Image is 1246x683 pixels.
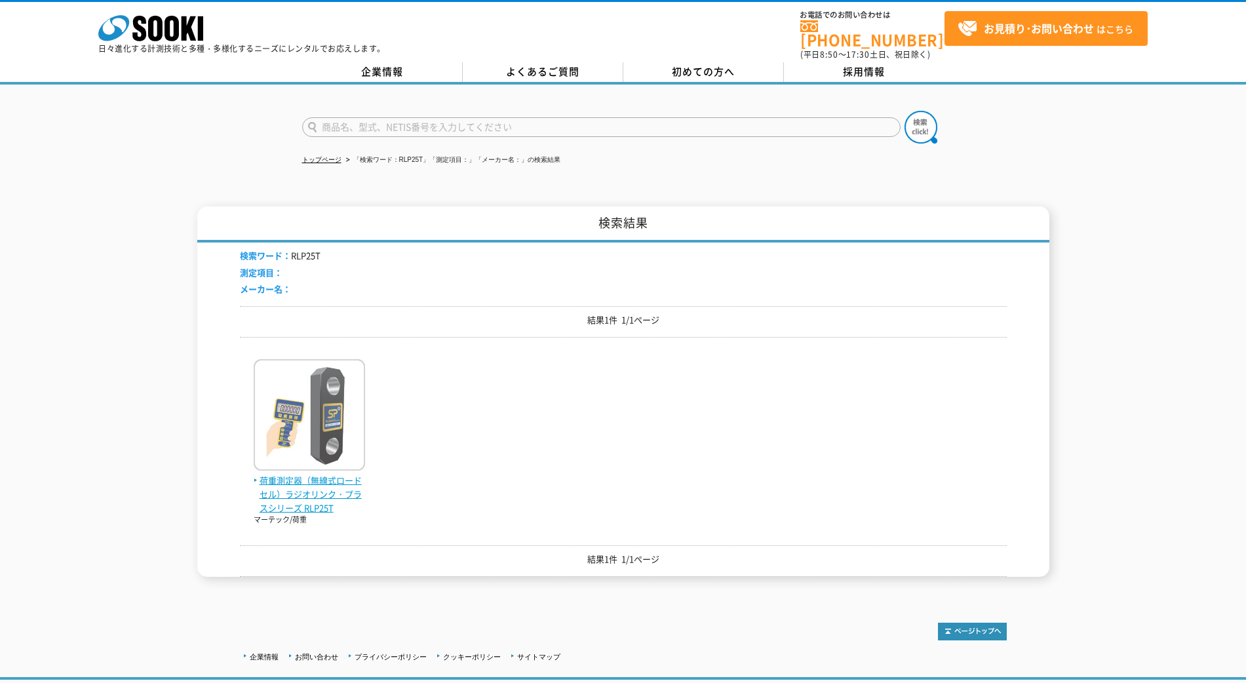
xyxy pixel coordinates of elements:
[517,653,560,661] a: サイトマップ
[98,45,385,52] p: 日々進化する計測技術と多種・多様化するニーズにレンタルでお応えします。
[784,62,944,82] a: 採用情報
[846,49,870,60] span: 17:30
[443,653,501,661] a: クッキーポリシー
[240,249,321,263] li: RLP25T
[800,11,944,19] span: お電話でのお問い合わせは
[944,11,1148,46] a: お見積り･お問い合わせはこちら
[254,460,365,515] a: 荷重測定器（無線式ロードセル）ラジオリンク・プラスシリーズ RLP25T
[254,474,365,515] span: 荷重測定器（無線式ロードセル）ラジオリンク・プラスシリーズ RLP25T
[254,515,365,526] p: マーテック/荷重
[463,62,623,82] a: よくあるご質問
[197,206,1049,243] h1: 検索結果
[302,62,463,82] a: 企業情報
[984,20,1094,36] strong: お見積り･お問い合わせ
[302,117,901,137] input: 商品名、型式、NETIS番号を入力してください
[240,313,1007,327] p: 結果1件 1/1ページ
[240,266,282,279] span: 測定項目：
[958,19,1133,39] span: はこちら
[240,553,1007,566] p: 結果1件 1/1ページ
[623,62,784,82] a: 初めての方へ
[800,49,930,60] span: (平日 ～ 土日、祝日除く)
[302,156,341,163] a: トップページ
[240,249,291,262] span: 検索ワード：
[254,359,365,474] img: RLP25T
[820,49,838,60] span: 8:50
[672,64,735,79] span: 初めての方へ
[800,20,944,47] a: [PHONE_NUMBER]
[250,653,279,661] a: 企業情報
[343,153,561,167] li: 「検索ワード：RLP25T」「測定項目：」「メーカー名：」の検索結果
[240,283,291,295] span: メーカー名：
[355,653,427,661] a: プライバシーポリシー
[905,111,937,144] img: btn_search.png
[295,653,338,661] a: お問い合わせ
[938,623,1007,640] img: トップページへ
